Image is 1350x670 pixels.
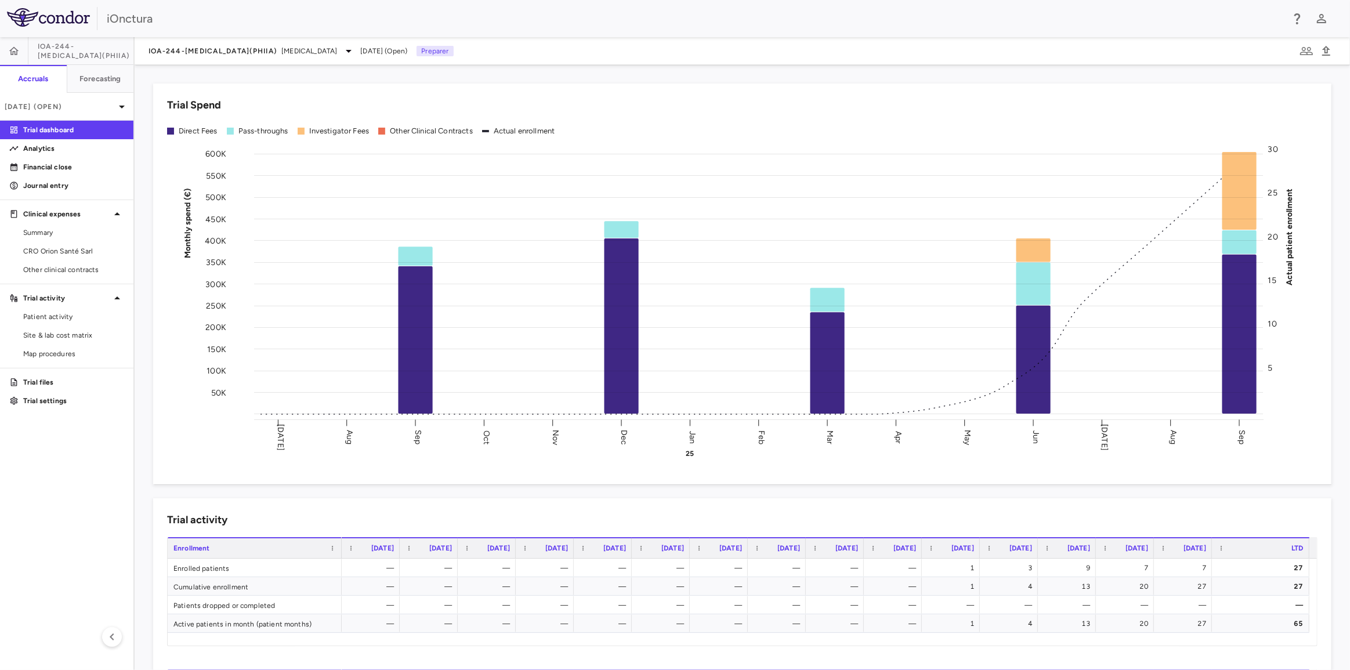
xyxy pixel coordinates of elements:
[23,246,124,256] span: CRO Orion Santé Sarl
[107,10,1283,27] div: iOnctura
[816,614,858,633] div: —
[1067,544,1090,552] span: [DATE]
[835,544,858,552] span: [DATE]
[551,429,560,445] text: Nov
[410,596,452,614] div: —
[23,265,124,275] span: Other clinical contracts
[23,377,124,387] p: Trial files
[207,344,226,354] tspan: 150K
[205,323,226,332] tspan: 200K
[206,301,226,311] tspan: 250K
[205,236,226,246] tspan: 400K
[932,614,974,633] div: 1
[211,387,226,397] tspan: 50K
[874,614,916,633] div: —
[23,162,124,172] p: Financial close
[1048,559,1090,577] div: 9
[526,577,568,596] div: —
[758,596,800,614] div: —
[429,544,452,552] span: [DATE]
[990,614,1032,633] div: 4
[345,430,354,444] text: Aug
[179,126,218,136] div: Direct Fees
[1048,614,1090,633] div: 13
[205,149,226,159] tspan: 600K
[990,559,1032,577] div: 3
[487,544,510,552] span: [DATE]
[1222,614,1304,633] div: 65
[1164,577,1206,596] div: 27
[1106,614,1148,633] div: 20
[874,559,916,577] div: —
[23,209,110,219] p: Clinical expenses
[1100,424,1110,451] text: [DATE]
[545,544,568,552] span: [DATE]
[1183,544,1206,552] span: [DATE]
[584,559,626,577] div: —
[526,614,568,633] div: —
[1268,319,1277,329] tspan: 10
[360,46,407,56] span: [DATE] (Open)
[1237,430,1247,444] text: Sep
[79,74,121,84] h6: Forecasting
[894,430,904,443] text: Apr
[1268,188,1277,198] tspan: 25
[642,559,684,577] div: —
[1268,363,1273,372] tspan: 5
[990,577,1032,596] div: 4
[661,544,684,552] span: [DATE]
[417,46,453,56] p: Preparer
[7,8,90,27] img: logo-full-BYUhSk78.svg
[584,596,626,614] div: —
[932,577,974,596] div: 1
[168,559,342,577] div: Enrolled patients
[207,366,226,376] tspan: 100K
[700,577,742,596] div: —
[1106,577,1148,596] div: 20
[482,430,491,444] text: Oct
[23,125,124,135] p: Trial dashboard
[206,171,226,180] tspan: 550K
[23,396,124,406] p: Trial settings
[777,544,800,552] span: [DATE]
[874,577,916,596] div: —
[390,126,473,136] div: Other Clinical Contracts
[584,577,626,596] div: —
[205,279,226,289] tspan: 300K
[23,349,124,359] span: Map procedures
[719,544,742,552] span: [DATE]
[1031,430,1041,444] text: Jun
[1285,188,1295,285] tspan: Actual patient enrollment
[1168,430,1178,444] text: Aug
[1291,544,1303,552] span: LTD
[687,430,697,443] text: Jan
[642,596,684,614] div: —
[1222,559,1304,577] div: 27
[468,596,510,614] div: —
[1222,577,1304,596] div: 27
[642,577,684,596] div: —
[410,559,452,577] div: —
[757,430,766,444] text: Feb
[526,596,568,614] div: —
[167,512,227,528] h6: Trial activity
[5,102,115,112] p: [DATE] (Open)
[1125,544,1148,552] span: [DATE]
[893,544,916,552] span: [DATE]
[1009,544,1032,552] span: [DATE]
[700,614,742,633] div: —
[238,126,288,136] div: Pass-throughs
[1268,276,1276,285] tspan: 15
[205,214,226,224] tspan: 450K
[1164,614,1206,633] div: 27
[468,559,510,577] div: —
[1222,596,1304,614] div: —
[1048,577,1090,596] div: 13
[816,596,858,614] div: —
[352,596,394,614] div: —
[23,143,124,154] p: Analytics
[168,614,342,632] div: Active patients in month (patient months)
[1268,231,1278,241] tspan: 20
[168,596,342,614] div: Patients dropped or completed
[874,596,916,614] div: —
